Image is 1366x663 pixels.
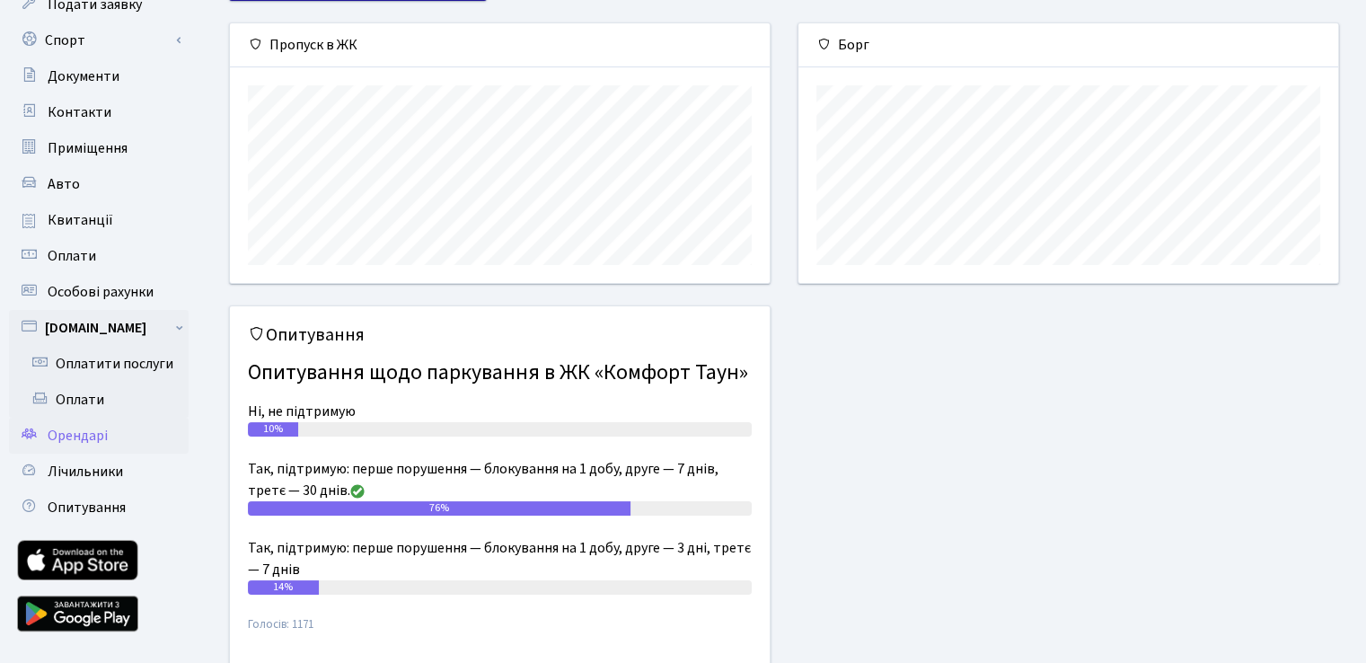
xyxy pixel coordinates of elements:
[9,346,189,382] a: Оплатити послуги
[9,238,189,274] a: Оплати
[9,418,189,454] a: Орендарі
[48,102,111,122] span: Контакти
[248,353,752,393] h4: Опитування щодо паркування в ЖК «Комфорт Таун»
[48,210,113,230] span: Квитанції
[48,282,154,302] span: Особові рахунки
[9,454,189,490] a: Лічильники
[48,66,119,86] span: Документи
[248,324,752,346] h5: Опитування
[9,310,189,346] a: [DOMAIN_NAME]
[9,58,189,94] a: Документи
[9,274,189,310] a: Особові рахунки
[248,422,298,437] div: 10%
[9,130,189,166] a: Приміщення
[9,166,189,202] a: Авто
[48,246,96,266] span: Оплати
[48,174,80,194] span: Авто
[248,580,319,595] div: 14%
[9,22,189,58] a: Спорт
[248,537,752,580] div: Так, підтримую: перше порушення — блокування на 1 добу, друге — 3 дні, третє — 7 днів
[248,616,752,648] small: Голосів: 1171
[9,202,189,238] a: Квитанції
[9,490,189,526] a: Опитування
[48,498,126,517] span: Опитування
[798,23,1338,67] div: Борг
[48,462,123,482] span: Лічильники
[248,401,752,422] div: Ні, не підтримую
[230,23,770,67] div: Пропуск в ЖК
[248,458,752,501] div: Так, підтримую: перше порушення — блокування на 1 добу, друге — 7 днів, третє — 30 днів.
[9,94,189,130] a: Контакти
[9,382,189,418] a: Оплати
[248,501,630,516] div: 76%
[48,426,108,446] span: Орендарі
[48,138,128,158] span: Приміщення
